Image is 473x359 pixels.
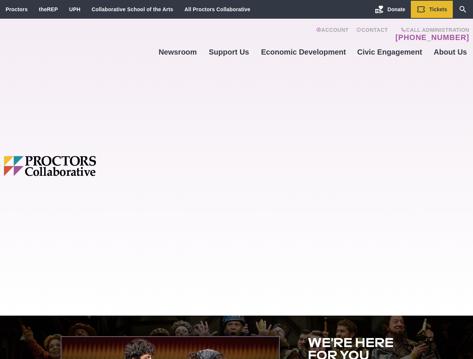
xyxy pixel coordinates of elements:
[153,42,202,62] a: Newsroom
[411,1,453,18] a: Tickets
[388,6,405,12] span: Donate
[395,33,469,42] a: [PHONE_NUMBER]
[4,156,153,176] img: Proctors logo
[393,27,469,33] span: Call Administration
[6,6,28,12] a: Proctors
[356,27,388,42] a: Contact
[316,27,349,42] a: Account
[428,42,473,62] a: About Us
[39,6,58,12] a: theREP
[429,6,447,12] span: Tickets
[255,42,352,62] a: Economic Development
[69,6,81,12] a: UPH
[352,42,428,62] a: Civic Engagement
[184,6,250,12] a: All Proctors Collaborative
[92,6,173,12] a: Collaborative School of the Arts
[203,42,255,62] a: Support Us
[453,1,473,18] a: Search
[369,1,411,18] a: Donate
